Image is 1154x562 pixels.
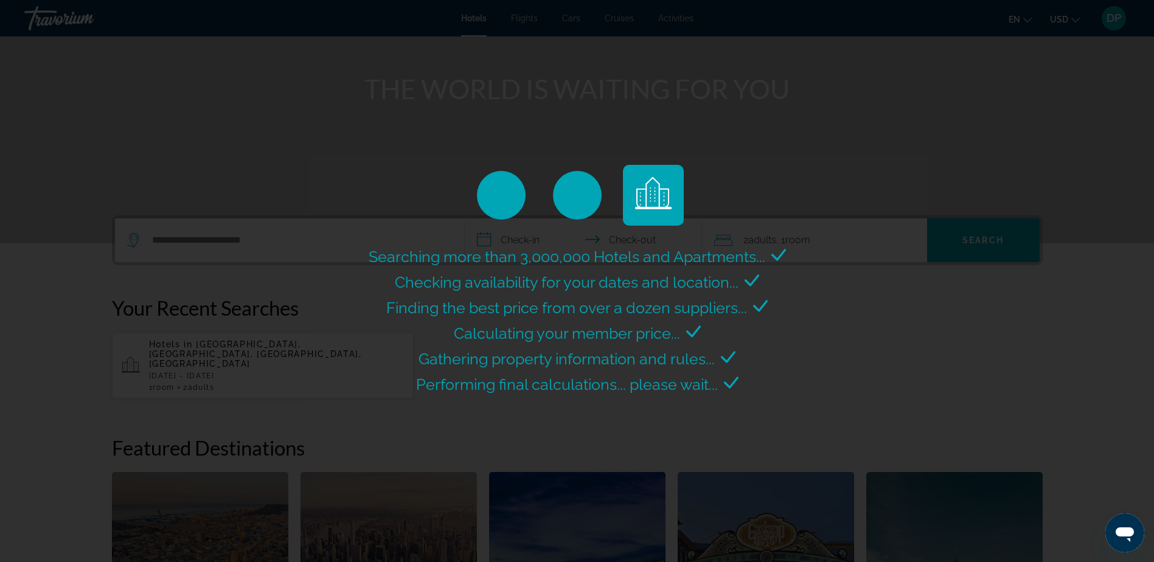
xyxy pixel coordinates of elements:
[386,299,747,317] span: Finding the best price from over a dozen suppliers...
[369,248,765,266] span: Searching more than 3,000,000 Hotels and Apartments...
[454,324,680,342] span: Calculating your member price...
[395,273,739,291] span: Checking availability for your dates and location...
[419,350,715,368] span: Gathering property information and rules...
[416,375,718,394] span: Performing final calculations... please wait...
[1105,513,1144,552] iframe: Кнопка запуска окна обмена сообщениями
